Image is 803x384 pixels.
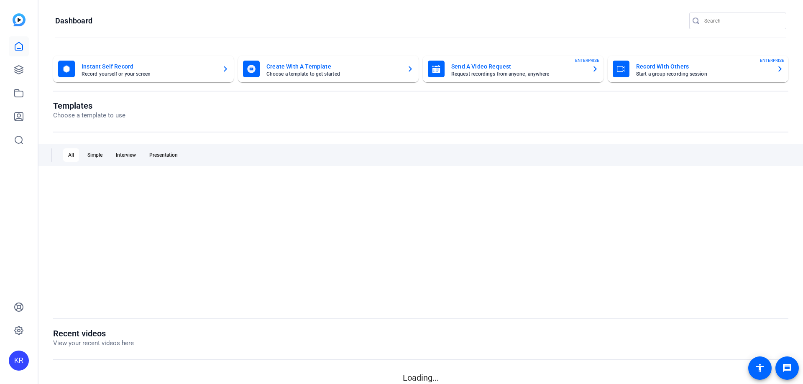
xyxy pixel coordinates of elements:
[608,56,788,82] button: Record With OthersStart a group recording sessionENTERPRISE
[575,57,599,64] span: ENTERPRISE
[755,363,765,373] mat-icon: accessibility
[63,148,79,162] div: All
[55,16,92,26] h1: Dashboard
[53,338,134,348] p: View your recent videos here
[53,101,125,111] h1: Templates
[704,16,780,26] input: Search
[451,71,585,76] mat-card-subtitle: Request recordings from anyone, anywhere
[782,363,792,373] mat-icon: message
[53,371,788,384] p: Loading...
[111,148,141,162] div: Interview
[423,56,604,82] button: Send A Video RequestRequest recordings from anyone, anywhereENTERPRISE
[82,61,215,71] mat-card-title: Instant Self Record
[266,61,400,71] mat-card-title: Create With A Template
[82,148,107,162] div: Simple
[636,61,770,71] mat-card-title: Record With Others
[9,351,29,371] div: KR
[53,56,234,82] button: Instant Self RecordRecord yourself or your screen
[53,328,134,338] h1: Recent videos
[13,13,26,26] img: blue-gradient.svg
[238,56,419,82] button: Create With A TemplateChoose a template to get started
[760,57,784,64] span: ENTERPRISE
[266,71,400,76] mat-card-subtitle: Choose a template to get started
[144,148,183,162] div: Presentation
[451,61,585,71] mat-card-title: Send A Video Request
[82,71,215,76] mat-card-subtitle: Record yourself or your screen
[53,111,125,120] p: Choose a template to use
[636,71,770,76] mat-card-subtitle: Start a group recording session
